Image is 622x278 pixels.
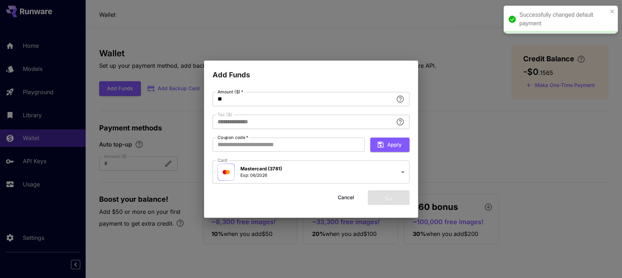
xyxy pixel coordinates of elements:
[330,190,362,205] button: Cancel
[218,157,228,163] label: Card
[519,11,608,28] div: Successfully changed default payment
[610,9,615,14] button: close
[240,172,282,179] p: Exp: 06/2026
[370,138,409,152] button: Apply
[240,165,282,173] p: Mastercard (3781)
[204,61,418,81] h2: Add Funds
[218,134,248,140] label: Coupon code
[218,112,232,118] label: Tax ($)
[218,89,243,95] label: Amount ($)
